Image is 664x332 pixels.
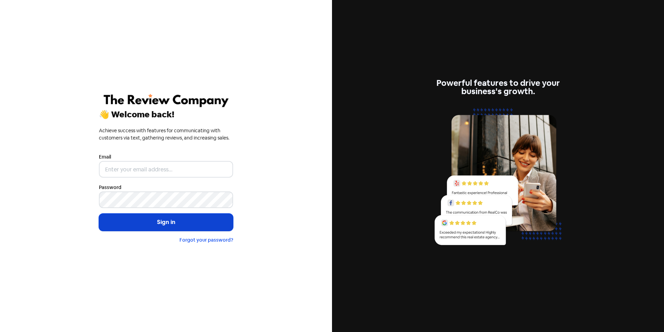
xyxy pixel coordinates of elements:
[99,184,121,191] label: Password
[99,214,233,231] button: Sign in
[99,127,233,142] div: Achieve success with features for communicating with customers via text, gathering reviews, and i...
[99,153,111,161] label: Email
[99,110,233,119] div: 👋 Welcome back!
[99,161,233,178] input: Enter your email address...
[431,104,565,253] img: reviews
[179,237,233,243] a: Forgot your password?
[431,79,565,96] div: Powerful features to drive your business's growth.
